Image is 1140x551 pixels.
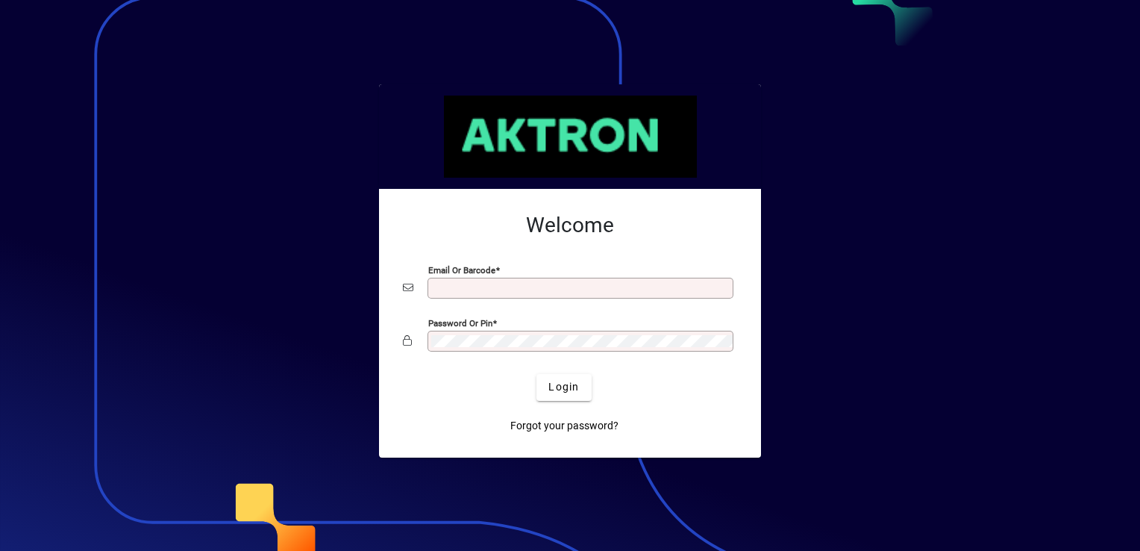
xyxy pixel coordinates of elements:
[548,379,579,395] span: Login
[504,413,624,440] a: Forgot your password?
[428,317,492,328] mat-label: Password or Pin
[403,213,737,238] h2: Welcome
[536,374,591,401] button: Login
[428,264,495,275] mat-label: Email or Barcode
[510,418,618,434] span: Forgot your password?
